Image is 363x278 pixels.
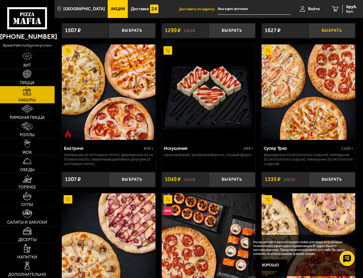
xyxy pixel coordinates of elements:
span: 1507 ₽ [65,177,81,182]
span: 850 г [144,146,154,151]
img: Беатриче [62,44,155,140]
span: Горячее [19,185,36,189]
button: Выбрать [208,23,255,38]
img: Акционный [64,195,72,204]
span: Войти [308,7,320,11]
span: 1627 ₽ [265,28,280,33]
img: Акционный [163,195,172,204]
span: 1049 ₽ [165,177,181,182]
img: Искушение [162,44,255,140]
s: 1567 ₽ [283,177,295,182]
div: Искушение [164,146,242,151]
p: Фермерская 25 см (толстое с сыром), Пепперони 25 см (толстое с сыром), Чикен Ранч 25 см (толстое ... [264,153,353,166]
a: АкционныйСупер Трио [262,44,355,140]
div: Беатриче [64,146,142,151]
span: 1507 ₽ [65,28,81,33]
button: Выбрать [109,172,155,187]
span: Напитки [17,255,37,259]
span: 1299 ₽ [165,28,181,33]
span: Наборы [19,98,36,102]
span: Десерты [18,238,37,242]
p: Ореховый рай, Тропический ролл, Сочный фрукт. [164,153,253,157]
img: Супер Трио [262,44,355,140]
img: Новинка [163,207,172,215]
span: 498 г [244,146,253,151]
p: На нашем сайте мы используем cookie для сбора информации технического характера и обрабатываем IP... [253,240,349,256]
span: 0 шт. [346,10,357,13]
a: АкционныйИскушение [162,44,255,140]
span: Доставить по адресу: [179,7,218,11]
span: Акции [111,7,125,11]
button: Выбрать [308,23,355,38]
img: 15daf4d41897b9f0e9f617042186c801.svg [150,5,158,13]
span: Дополнительно [8,273,46,277]
button: Выбрать [109,23,155,38]
s: 1457 ₽ [183,28,195,33]
img: Острое блюдо [64,130,72,138]
span: 0 руб. [346,5,357,9]
span: 1260 г [341,146,353,151]
span: Хит [23,63,31,68]
span: Обеды [20,168,34,172]
a: АкционныйОстрое блюдоБеатриче [62,44,155,140]
input: Ваш адрес доставки [218,4,290,15]
span: 1335 ₽ [265,177,280,182]
span: Пицца [20,81,34,85]
span: WOK [22,150,32,155]
span: Салаты и закуски [7,220,47,225]
img: Акционный [264,195,272,204]
span: Римская пицца [10,116,45,120]
span: Роллы [20,133,34,137]
button: Хорошо [253,259,287,271]
span: [GEOGRAPHIC_DATA] [63,7,105,11]
div: Супер Трио [264,146,340,151]
span: Супы [21,203,33,207]
img: Акционный [163,46,172,55]
img: Акционный [264,46,272,55]
p: Пепперони 25 см (тонкое тесто), Фермерская 25 см (тонкое тесто), Пикантный цыплёнок сулугуни 25 с... [64,153,154,166]
img: Акционный [64,46,72,55]
button: Выбрать [308,172,355,187]
span: Доставка [131,7,149,11]
s: 1287 ₽ [183,177,195,182]
button: Выбрать [208,172,255,187]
